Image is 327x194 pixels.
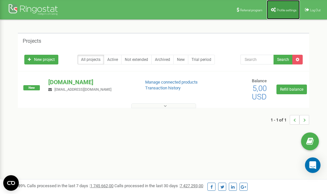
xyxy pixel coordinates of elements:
[24,55,58,64] a: New project
[90,183,113,188] u: 1 745 662,00
[310,8,321,12] span: Log Out
[252,78,267,83] span: Balance
[3,175,19,191] button: Open CMP widget
[173,55,188,64] a: New
[276,85,307,94] a: Refill balance
[48,78,134,86] p: [DOMAIN_NAME]
[23,85,40,90] span: New
[104,55,122,64] a: Active
[271,115,290,125] span: 1 - 1 of 1
[54,87,111,92] span: [EMAIL_ADDRESS][DOMAIN_NAME]
[271,108,309,131] nav: ...
[188,55,215,64] a: Trial period
[114,183,203,188] span: Calls processed in the last 30 days :
[240,55,274,64] input: Search
[121,55,152,64] a: Not extended
[240,8,263,12] span: Referral program
[151,55,174,64] a: Archived
[274,55,293,64] button: Search
[277,8,297,12] span: Profile settings
[305,157,321,173] div: Open Intercom Messenger
[252,84,267,101] span: 5,00 USD
[180,183,203,188] u: 7 427 293,00
[77,55,104,64] a: All projects
[23,38,41,44] h5: Projects
[145,86,181,90] a: Transaction history
[27,183,113,188] span: Calls processed in the last 7 days :
[145,80,198,85] a: Manage connected products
